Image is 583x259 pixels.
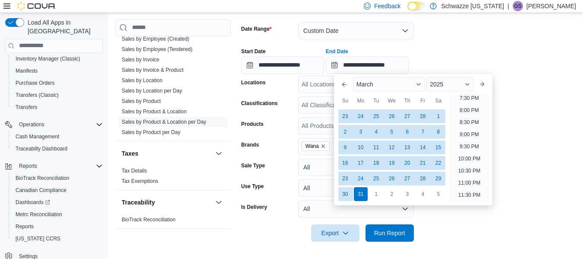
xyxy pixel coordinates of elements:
[456,105,482,115] li: 8:00 PM
[430,81,443,88] span: 2025
[122,198,155,207] h3: Traceability
[354,172,368,185] div: day-24
[122,36,189,42] a: Sales by Employee (Created)
[241,100,278,107] label: Classifications
[122,46,192,53] span: Sales by Employee (Tendered)
[122,56,159,63] span: Sales by Invoice
[407,2,425,11] input: Dark Mode
[12,209,103,220] span: Metrc Reconciliation
[122,67,183,74] span: Sales by Invoice & Product
[298,22,414,39] button: Custom Date
[12,173,73,183] a: BioTrack Reconciliation
[9,131,106,143] button: Cash Management
[12,78,58,88] a: Purchase Orders
[16,80,55,86] span: Purchase Orders
[356,81,373,88] span: March
[122,149,212,158] button: Taxes
[16,235,60,242] span: [US_STATE] CCRS
[12,102,41,112] a: Transfers
[19,163,37,169] span: Reports
[16,175,69,182] span: BioTrack Reconciliation
[122,118,206,125] span: Sales by Product & Location per Day
[416,156,430,170] div: day-21
[316,224,354,242] span: Export
[122,178,158,184] a: Tax Exemptions
[338,187,352,201] div: day-30
[338,172,352,185] div: day-23
[456,129,482,140] li: 9:00 PM
[298,159,414,176] button: All
[12,197,103,208] span: Dashboards
[354,94,368,108] div: Mo
[122,35,189,42] span: Sales by Employee (Created)
[12,54,103,64] span: Inventory Manager (Classic)
[441,1,504,11] p: Schwazze [US_STATE]
[12,78,103,88] span: Purchase Orders
[16,145,67,152] span: Traceabilty Dashboard
[12,90,103,100] span: Transfers (Classic)
[241,121,264,128] label: Products
[432,172,445,185] div: day-29
[9,172,106,184] button: BioTrack Reconciliation
[456,141,482,152] li: 9:30 PM
[122,77,163,84] span: Sales by Location
[369,94,383,108] div: Tu
[385,141,399,154] div: day-12
[338,125,352,139] div: day-2
[400,125,414,139] div: day-6
[400,187,414,201] div: day-3
[122,87,182,94] span: Sales by Location per Day
[115,214,231,228] div: Traceability
[456,93,482,103] li: 7:30 PM
[416,172,430,185] div: day-28
[19,121,44,128] span: Operations
[115,166,231,190] div: Taxes
[9,208,106,221] button: Metrc Reconciliation
[122,46,192,52] a: Sales by Employee (Tendered)
[526,1,576,11] p: [PERSON_NAME]
[369,125,383,139] div: day-4
[354,109,368,123] div: day-24
[241,141,259,148] label: Brands
[450,95,489,202] ul: Time
[122,57,159,63] a: Sales by Invoice
[9,184,106,196] button: Canadian Compliance
[354,156,368,170] div: day-17
[400,109,414,123] div: day-27
[369,172,383,185] div: day-25
[241,26,272,32] label: Date Range
[12,197,54,208] a: Dashboards
[338,94,352,108] div: Su
[122,217,176,223] a: BioTrack Reconciliation
[12,209,66,220] a: Metrc Reconciliation
[241,79,266,86] label: Locations
[400,172,414,185] div: day-27
[338,141,352,154] div: day-9
[122,108,187,115] span: Sales by Product & Location
[426,77,473,91] div: Button. Open the year selector. 2025 is currently selected.
[2,160,106,172] button: Reports
[369,187,383,201] div: day-1
[432,156,445,170] div: day-22
[16,161,41,171] button: Reports
[366,224,414,242] button: Run Report
[337,77,351,91] button: Previous Month
[455,178,484,188] li: 11:00 PM
[9,101,106,113] button: Transfers
[12,102,103,112] span: Transfers
[354,187,368,201] div: day-31
[338,156,352,170] div: day-16
[122,198,212,207] button: Traceability
[241,204,267,211] label: Is Delivery
[2,118,106,131] button: Operations
[354,141,368,154] div: day-10
[385,94,399,108] div: We
[385,187,399,201] div: day-2
[17,2,56,10] img: Cova
[514,1,521,11] span: GS
[475,77,489,91] button: Next month
[16,161,103,171] span: Reports
[432,125,445,139] div: day-8
[16,133,59,140] span: Cash Management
